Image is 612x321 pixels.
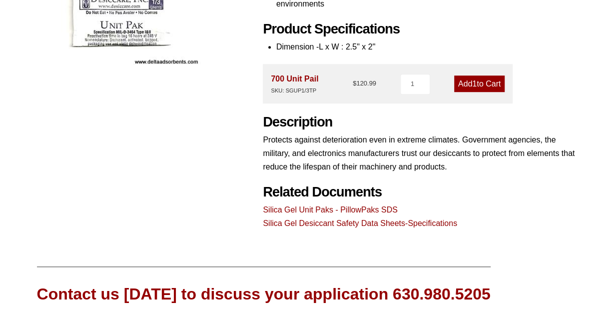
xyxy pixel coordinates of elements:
a: Silica Gel Desiccant Safety Data Sheets-Specifications [263,219,457,227]
div: 700 Unit Pail [271,72,318,95]
p: Protects against deterioration even in extreme climates. Government agencies, the military, and e... [263,133,575,174]
a: Add1to Cart [454,75,505,92]
h2: Product Specifications [263,21,575,37]
div: Contact us [DATE] to discuss your application 630.980.5205 [37,283,491,305]
a: Silica Gel Unit Paks - PillowPaks SDS [263,205,397,214]
h2: Description [263,114,575,130]
span: 1 [472,79,477,88]
bdi: 120.99 [353,79,376,87]
li: Dimension -L x W : 2.5" x 2" [276,40,576,53]
span: $ [353,79,356,87]
div: SKU: SGUP1/3TP [271,86,318,95]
